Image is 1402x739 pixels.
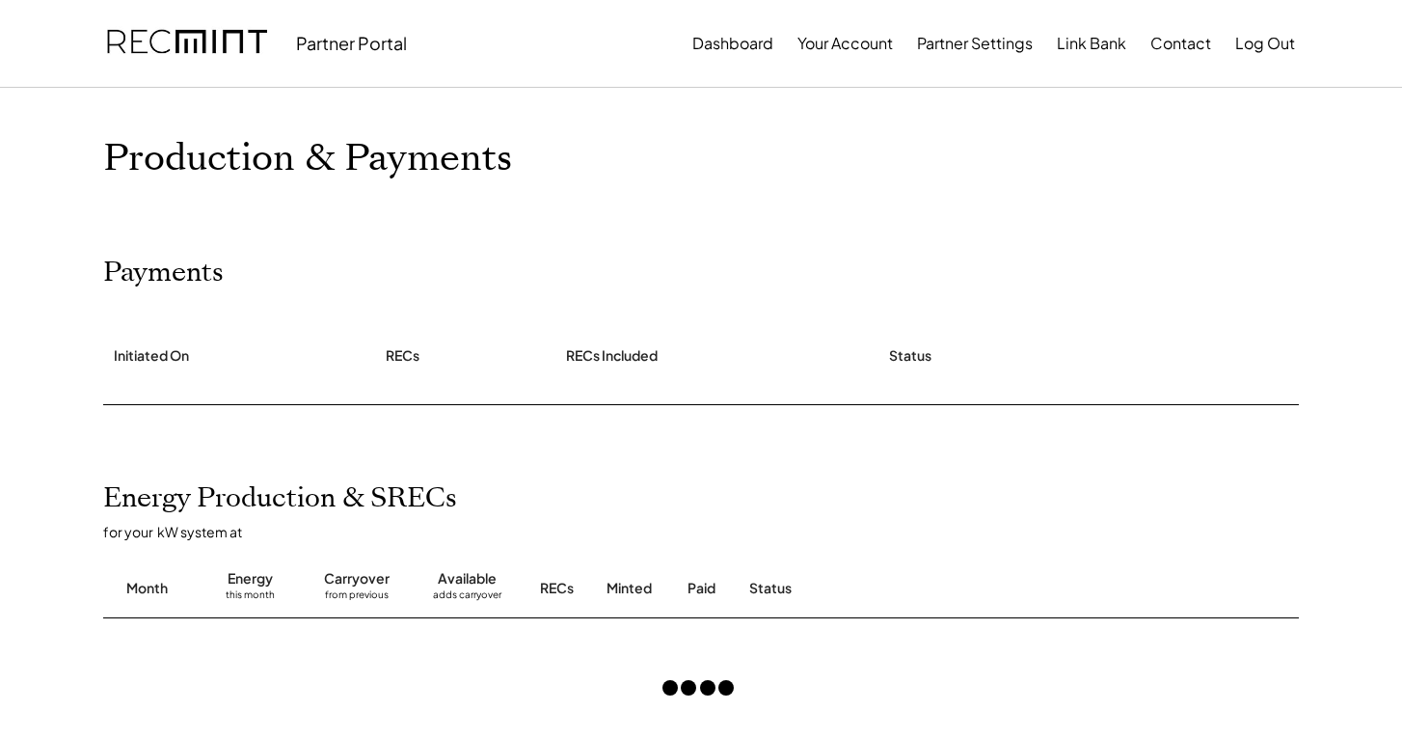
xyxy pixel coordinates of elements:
h2: Payments [103,257,224,289]
div: Paid [688,579,715,598]
button: Partner Settings [917,24,1033,63]
h2: Energy Production & SRECs [103,482,457,515]
h1: Production & Payments [103,136,1299,181]
img: recmint-logotype%403x.png [107,11,267,76]
div: Energy [228,569,273,588]
div: RECs [386,346,419,366]
button: Link Bank [1057,24,1126,63]
button: Log Out [1235,24,1295,63]
div: Minted [607,579,652,598]
button: Your Account [797,24,893,63]
button: Dashboard [692,24,773,63]
div: RECs Included [566,346,658,366]
div: for your kW system at [103,523,1318,540]
div: Month [126,579,168,598]
div: adds carryover [433,588,501,608]
div: Available [438,569,497,588]
div: from previous [325,588,389,608]
div: Initiated On [114,346,189,366]
div: this month [226,588,275,608]
div: Carryover [324,569,390,588]
div: RECs [540,579,574,598]
div: Partner Portal [296,32,407,54]
div: Status [749,579,1077,598]
button: Contact [1150,24,1211,63]
div: Status [889,346,931,366]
